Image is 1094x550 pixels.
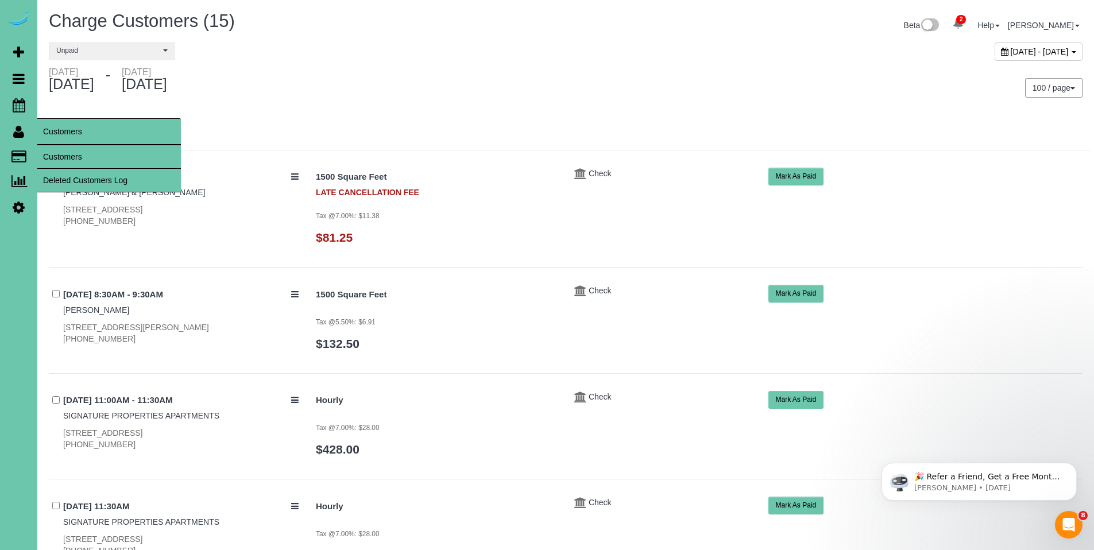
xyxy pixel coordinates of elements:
h4: 1500 Square Feet [316,172,557,182]
small: Tax @7.00%: $28.00 [316,530,380,538]
div: [DATE] [49,67,106,92]
span: Charge Customers (15) [49,11,235,31]
a: [PERSON_NAME] & [PERSON_NAME] [63,188,205,197]
a: $132.50 [316,337,359,350]
span: [DATE] - [DATE] [1011,47,1069,56]
h4: [DATE] 1:00PM - 1:30PM [63,172,299,182]
button: 100 / page [1025,78,1083,98]
a: Beta [904,21,940,30]
small: Tax @7.00%: $11.38 [316,212,380,220]
a: SIGNATURE PROPERTIES APARTMENTS [63,517,219,526]
button: Mark As Paid [768,497,824,514]
h4: [DATE] 11:00AM - 11:30AM [63,396,299,405]
iframe: Intercom live chat [1055,511,1083,539]
div: [STREET_ADDRESS][PERSON_NAME] [PHONE_NUMBER] [63,322,299,344]
h4: [DATE] 11:30AM [63,502,299,512]
ul: Customers [37,145,181,192]
nav: Pagination navigation [1026,78,1083,98]
strong: LATE CANCELLATION FEE [316,182,419,197]
a: Check [589,392,612,401]
div: [STREET_ADDRESS] [PHONE_NUMBER] [63,204,299,227]
a: Check [589,169,612,178]
h4: [DATE] 8:30AM - 9:30AM [63,290,299,300]
button: Mark As Paid [768,285,824,303]
a: Help [977,21,1000,30]
span: 8 [1078,511,1088,520]
button: Unpaid [49,42,175,60]
button: Mark As Paid [768,391,824,409]
img: New interface [920,18,939,33]
div: [DATE] [110,67,167,92]
span: Customers [37,118,181,145]
a: Customers [37,145,181,168]
span: Unpaid [56,46,160,56]
div: [DATE] [49,67,94,76]
div: [DATE] [122,67,167,76]
a: $428.00 [316,443,359,456]
h4: Hourly [316,396,557,405]
a: SIGNATURE PROPERTIES APARTMENTS [63,411,219,420]
a: Check [589,498,612,507]
button: Mark As Paid [768,168,824,185]
a: 2 [947,11,969,37]
div: [STREET_ADDRESS] [PHONE_NUMBER] [63,427,299,450]
a: $81.25 [316,231,353,244]
h4: Hourly [316,502,557,512]
h4: 1500 Square Feet [316,290,557,300]
span: 2 [956,15,966,24]
a: Check [589,286,612,295]
iframe: Intercom notifications message [864,439,1094,519]
img: Automaid Logo [7,11,30,28]
span: - [106,67,110,92]
small: Tax @5.50%: $6.91 [316,318,376,326]
a: Deleted Customers Log [37,169,181,192]
a: [PERSON_NAME] [1008,21,1080,30]
small: Tax @7.00%: $28.00 [316,424,380,432]
a: [PERSON_NAME] [63,305,129,315]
